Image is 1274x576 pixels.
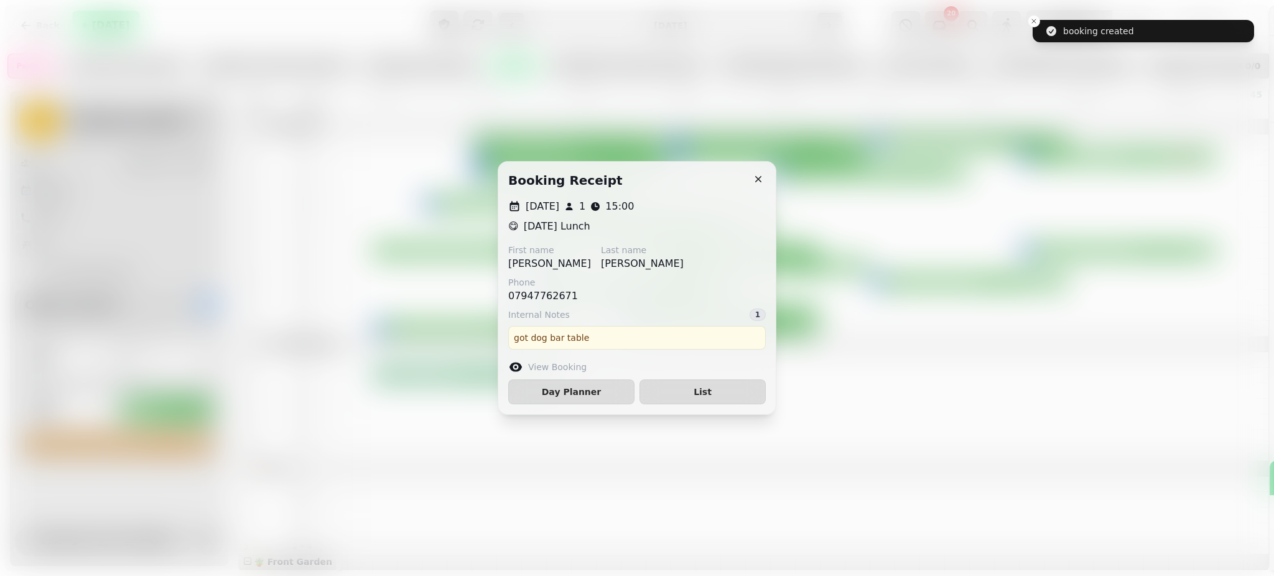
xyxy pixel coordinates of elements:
[750,309,766,321] div: 1
[528,361,587,373] label: View Booking
[650,388,755,396] span: List
[639,379,766,404] button: List
[605,199,634,214] p: 15:00
[508,244,591,256] label: First name
[508,309,570,321] span: Internal Notes
[526,199,559,214] p: [DATE]
[601,244,684,256] label: Last name
[508,379,635,404] button: Day Planner
[524,219,590,234] p: [DATE] Lunch
[508,256,591,271] p: [PERSON_NAME]
[579,199,585,214] p: 1
[508,326,766,350] div: got dog bar table
[601,256,684,271] p: [PERSON_NAME]
[508,289,578,304] p: 07947762671
[508,219,519,234] p: 😋
[508,276,578,289] label: Phone
[519,388,624,396] span: Day Planner
[508,172,623,189] h2: Booking receipt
